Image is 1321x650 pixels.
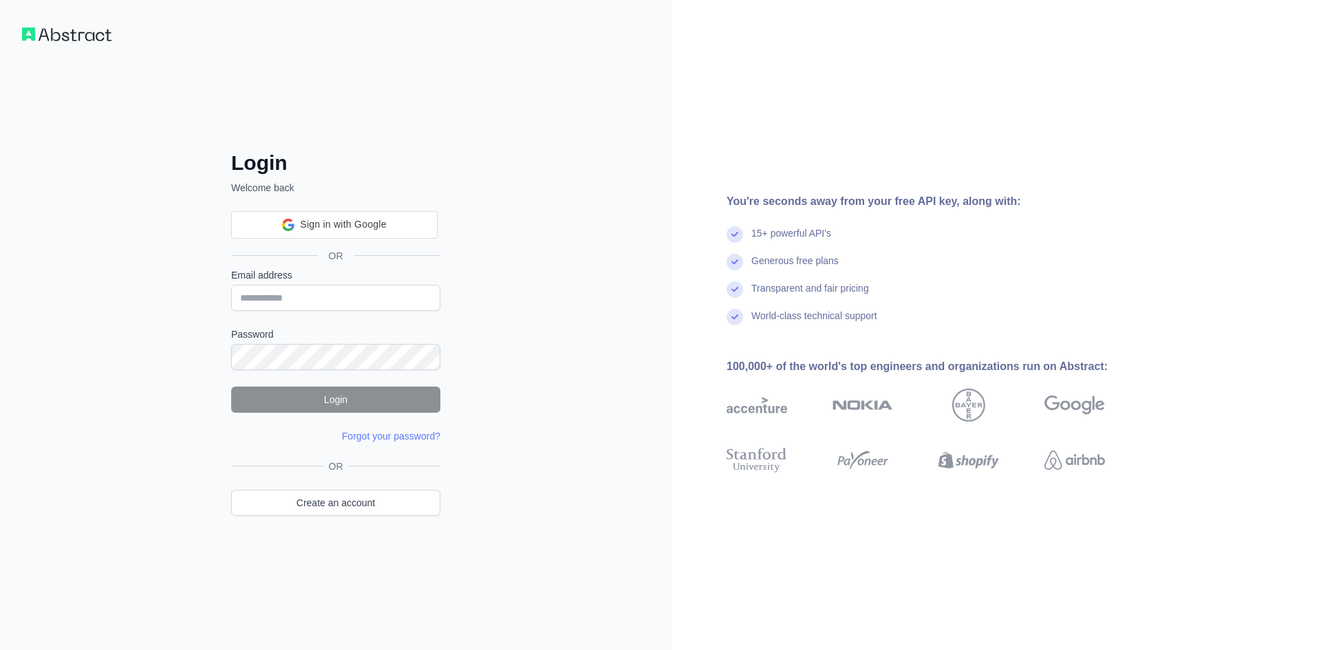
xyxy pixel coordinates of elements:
[231,181,440,195] p: Welcome back
[833,389,893,422] img: nokia
[727,193,1149,210] div: You're seconds away from your free API key, along with:
[727,309,743,325] img: check mark
[231,387,440,413] button: Login
[342,431,440,442] a: Forgot your password?
[323,459,349,473] span: OR
[231,327,440,341] label: Password
[751,226,831,254] div: 15+ powerful API's
[751,309,877,336] div: World-class technical support
[231,490,440,516] a: Create an account
[1044,445,1105,475] img: airbnb
[727,358,1149,375] div: 100,000+ of the world's top engineers and organizations run on Abstract:
[833,445,893,475] img: payoneer
[318,249,354,263] span: OR
[751,281,869,309] div: Transparent and fair pricing
[231,268,440,282] label: Email address
[727,226,743,243] img: check mark
[727,389,787,422] img: accenture
[231,151,440,175] h2: Login
[1044,389,1105,422] img: google
[751,254,839,281] div: Generous free plans
[727,254,743,270] img: check mark
[727,445,787,475] img: stanford university
[727,281,743,298] img: check mark
[938,445,999,475] img: shopify
[952,389,985,422] img: bayer
[300,217,386,232] span: Sign in with Google
[231,211,438,239] div: Sign in with Google
[22,28,111,41] img: Workflow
